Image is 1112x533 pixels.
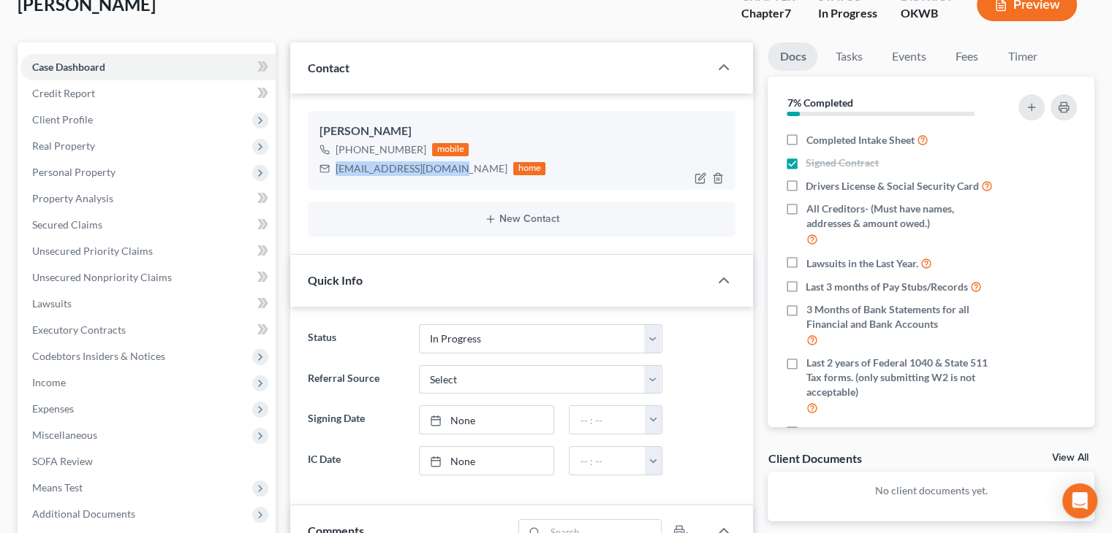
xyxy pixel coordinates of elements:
span: Contact [308,61,349,74]
span: Last 3 months of Pay Stubs/Records [806,280,968,294]
span: Means Test [32,481,83,494]
a: Executory Contracts [20,317,276,343]
span: Personal Property [32,166,116,178]
span: Client Profile [32,113,93,126]
a: View All [1052,453,1089,463]
div: OKWB [901,5,953,22]
div: home [513,162,545,175]
label: Signing Date [300,405,411,434]
span: Additional Documents [32,507,135,520]
div: [PHONE_NUMBER] [336,142,426,157]
div: Open Intercom Messenger [1062,483,1097,518]
a: Events [880,42,937,71]
span: Codebtors Insiders & Notices [32,350,165,362]
a: Property Analysis [20,185,276,212]
span: 7 [784,6,791,20]
a: Tasks [823,42,874,71]
a: Case Dashboard [20,54,276,80]
div: Chapter [741,5,795,22]
span: All Creditors- (Must have names, addresses & amount owed.) [806,202,1000,231]
label: Referral Source [300,365,411,394]
strong: 7% Completed [787,96,852,109]
a: Fees [943,42,990,71]
span: 3 Months of Bank Statements for all Financial and Bank Accounts [806,302,1000,331]
span: Real Property Deeds and Mortgages [806,425,968,440]
a: Timer [996,42,1048,71]
div: In Progress [818,5,877,22]
span: Credit Report [32,87,95,99]
a: Docs [768,42,817,71]
span: Income [32,376,66,388]
span: Unsecured Priority Claims [32,245,153,257]
a: Unsecured Nonpriority Claims [20,264,276,291]
span: Lawsuits in the Last Year. [806,256,918,271]
div: Client Documents [768,450,861,466]
a: Credit Report [20,80,276,107]
span: Unsecured Nonpriority Claims [32,271,172,283]
span: Last 2 years of Federal 1040 & State 511 Tax forms. (only submitting W2 is not acceptable) [806,356,1000,399]
p: No client documents yet. [779,483,1083,498]
a: Unsecured Priority Claims [20,238,276,264]
span: Expenses [32,402,74,415]
span: Lawsuits [32,297,72,310]
div: mobile [432,143,469,156]
a: None [420,447,554,475]
button: New Contact [319,213,724,225]
a: SOFA Review [20,448,276,475]
span: Signed Contract [806,156,879,170]
label: Status [300,324,411,353]
span: Executory Contracts [32,323,126,336]
span: Property Analysis [32,192,113,204]
a: Secured Claims [20,212,276,238]
span: Quick Info [308,273,363,287]
a: None [420,406,554,434]
span: Real Property [32,139,95,152]
label: IC Date [300,446,411,475]
span: Drivers License & Social Security Card [806,179,979,193]
span: Secured Claims [32,218,102,231]
div: [EMAIL_ADDRESS][DOMAIN_NAME] [336,161,507,176]
div: [PERSON_NAME] [319,123,724,140]
input: -- : -- [570,406,646,434]
input: -- : -- [570,447,646,475]
span: SOFA Review [32,455,93,467]
span: Completed Intake Sheet [806,133,914,147]
span: Case Dashboard [32,61,105,73]
a: Lawsuits [20,291,276,317]
span: Miscellaneous [32,429,97,441]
